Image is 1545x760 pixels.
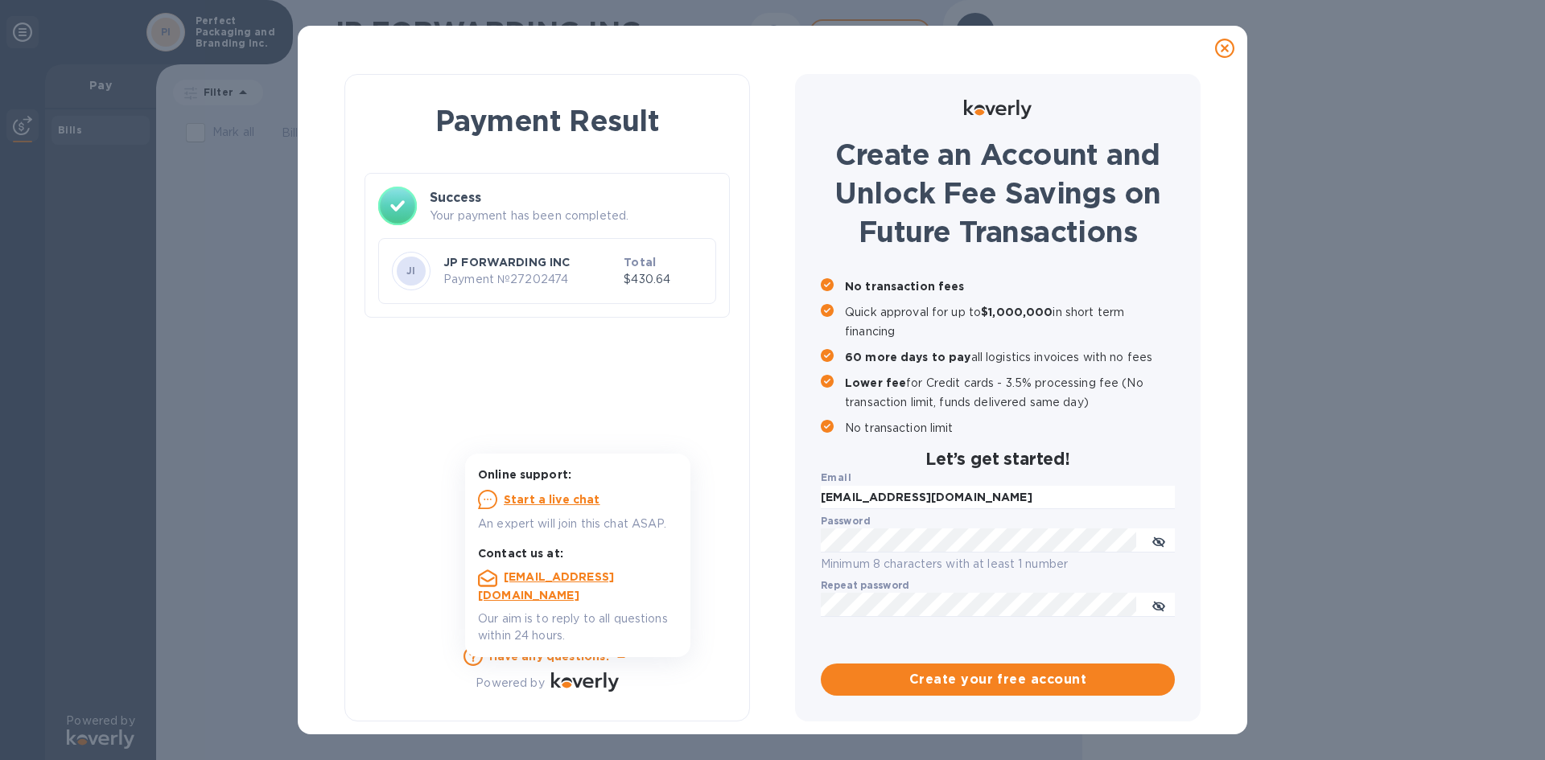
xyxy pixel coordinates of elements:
[845,376,906,389] b: Lower fee
[489,650,612,663] b: Have any questions?
[430,207,716,224] p: Your payment has been completed.
[845,347,1175,367] p: all logistics invoices with no fees
[478,610,678,644] p: Our aim is to reply to all questions within 24 hours.
[478,547,563,560] b: Contact us at:
[821,581,909,591] label: Repeat password
[624,256,656,269] b: Total
[371,101,723,141] h1: Payment Result
[406,265,416,277] b: JI
[845,302,1175,341] p: Quick approval for up to in short term financing
[845,418,1175,438] p: No transaction limit
[821,555,1175,573] p: Minimum 8 characters with at least 1 number
[964,100,1032,119] img: Logo
[1143,589,1175,621] button: toggle password visibility
[1143,524,1175,557] button: toggle password visibility
[845,280,965,293] b: No transaction fees
[478,516,678,532] p: An expert will join this chat ASAP.
[478,468,571,481] b: Online support:
[443,254,617,270] p: JP FORWARDING INC
[821,663,1175,696] button: Create your free account
[845,351,971,364] b: 60 more days to pay
[430,188,716,207] h3: Success
[845,373,1175,412] p: for Credit cards - 3.5% processing fee (No transaction limit, funds delivered same day)
[624,271,702,288] p: $430.64
[821,135,1175,251] h1: Create an Account and Unlock Fee Savings on Future Transactions
[478,570,614,602] a: [EMAIL_ADDRESS][DOMAIN_NAME]
[443,271,617,288] p: Payment № 27202474
[821,471,851,483] b: Email
[504,493,600,506] u: Start a live chat
[821,517,870,527] label: Password
[551,672,619,692] img: Logo
[821,486,1175,510] input: Enter email address
[821,449,1175,469] h2: Let’s get started!
[981,306,1053,318] b: $1,000,000
[834,670,1162,689] span: Create your free account
[476,675,544,692] p: Powered by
